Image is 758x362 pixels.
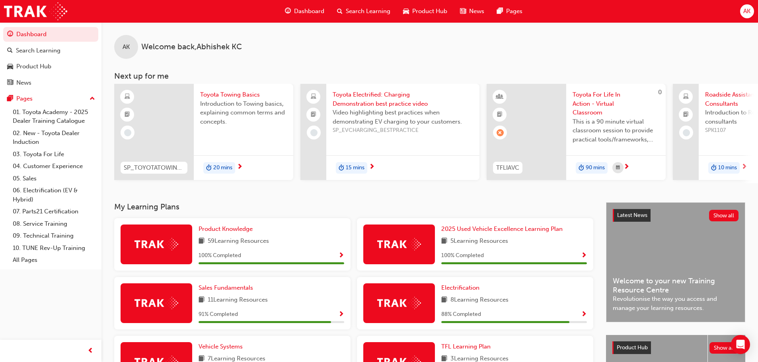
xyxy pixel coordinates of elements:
[3,25,98,91] button: DashboardSearch LearningProduct HubNews
[731,335,750,354] div: Open Intercom Messenger
[10,254,98,266] a: All Pages
[497,6,503,16] span: pages-icon
[237,164,243,171] span: next-icon
[3,91,98,106] button: Pages
[617,344,648,351] span: Product Hub
[506,7,522,16] span: Pages
[16,94,33,103] div: Pages
[4,2,67,20] a: Trak
[10,205,98,218] a: 07. Parts21 Certification
[658,89,662,96] span: 0
[124,129,131,136] span: learningRecordVerb_NONE-icon
[441,236,447,246] span: book-icon
[114,84,293,180] a: SP_TOYOTATOWING_0424Toyota Towing BasicsIntroduction to Towing basics, explaining common terms an...
[441,283,483,292] a: Electrification
[10,106,98,127] a: 01. Toyota Academy - 2025 Dealer Training Catalogue
[3,59,98,74] a: Product Hub
[206,163,212,173] span: duration-icon
[616,163,620,173] span: calendar-icon
[199,283,256,292] a: Sales Fundamentals
[683,92,689,102] span: laptop-icon
[450,295,509,305] span: 8 Learning Resources
[581,311,587,318] span: Show Progress
[573,117,659,144] span: This is a 90 minute virtual classroom session to provide practical tools/frameworks, behaviours a...
[397,3,454,19] a: car-iconProduct Hub
[573,90,659,117] span: Toyota For Life In Action - Virtual Classroom
[199,225,256,234] a: Product Knowledge
[10,230,98,242] a: 09. Technical Training
[10,184,98,205] a: 06. Electrification (EV & Hybrid)
[338,310,344,319] button: Show Progress
[333,126,473,135] span: SP_EVCHARGING_BESTPRACTICE
[199,310,238,319] span: 91 % Completed
[123,43,130,52] span: AK
[743,7,750,16] span: AK
[613,294,739,312] span: Revolutionise the way you access and manage your learning resources.
[441,225,566,234] a: 2025 Used Vehicle Excellence Learning Plan
[208,236,269,246] span: 59 Learning Resources
[711,163,717,173] span: duration-icon
[333,108,473,126] span: Video highlighting best practices when demonstrating EV charging to your customers.
[612,341,739,354] a: Product HubShow all
[10,127,98,148] a: 02. New - Toyota Dealer Induction
[617,212,647,219] span: Latest News
[718,163,737,172] span: 10 mins
[199,284,253,291] span: Sales Fundamentals
[125,110,130,120] span: booktick-icon
[200,90,287,99] span: Toyota Towing Basics
[338,311,344,318] span: Show Progress
[613,209,739,222] a: Latest NewsShow all
[101,72,758,81] h3: Next up for me
[134,238,178,250] img: Trak
[460,6,466,16] span: news-icon
[346,163,364,172] span: 15 mins
[3,27,98,42] a: Dashboard
[497,110,503,120] span: booktick-icon
[7,47,13,54] span: search-icon
[200,99,287,126] span: Introduction to Towing basics, explaining common terms and concepts.
[740,4,754,18] button: AK
[586,163,605,172] span: 90 mins
[606,202,745,322] a: Latest NewsShow allWelcome to your new Training Resource CentreRevolutionise the way you access a...
[7,95,13,103] span: pages-icon
[10,218,98,230] a: 08. Service Training
[199,342,246,351] a: Vehicle Systems
[491,3,529,19] a: pages-iconPages
[441,343,491,350] span: TFL Learning Plan
[337,6,343,16] span: search-icon
[581,310,587,319] button: Show Progress
[346,7,390,16] span: Search Learning
[10,160,98,172] a: 04. Customer Experience
[310,129,318,136] span: learningRecordVerb_NONE-icon
[3,75,98,90] a: News
[403,6,409,16] span: car-icon
[709,210,739,221] button: Show all
[333,90,473,108] span: Toyota Electrified: Charging Demonstration best practice video
[16,46,60,55] div: Search Learning
[709,342,739,354] button: Show all
[338,252,344,259] span: Show Progress
[497,92,503,102] span: learningResourceType_INSTRUCTOR_LED-icon
[469,7,484,16] span: News
[199,295,205,305] span: book-icon
[441,342,494,351] a: TFL Learning Plan
[199,251,241,260] span: 100 % Completed
[441,295,447,305] span: book-icon
[16,62,51,71] div: Product Hub
[377,238,421,250] img: Trak
[125,92,130,102] span: learningResourceType_ELEARNING-icon
[613,277,739,294] span: Welcome to your new Training Resource Centre
[10,172,98,185] a: 05. Sales
[450,236,508,246] span: 5 Learning Resources
[285,6,291,16] span: guage-icon
[338,251,344,261] button: Show Progress
[208,295,268,305] span: 11 Learning Resources
[441,284,479,291] span: Electrification
[199,236,205,246] span: book-icon
[294,7,324,16] span: Dashboard
[339,163,344,173] span: duration-icon
[141,43,242,52] span: Welcome back , Abhishek KC
[279,3,331,19] a: guage-iconDashboard
[581,251,587,261] button: Show Progress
